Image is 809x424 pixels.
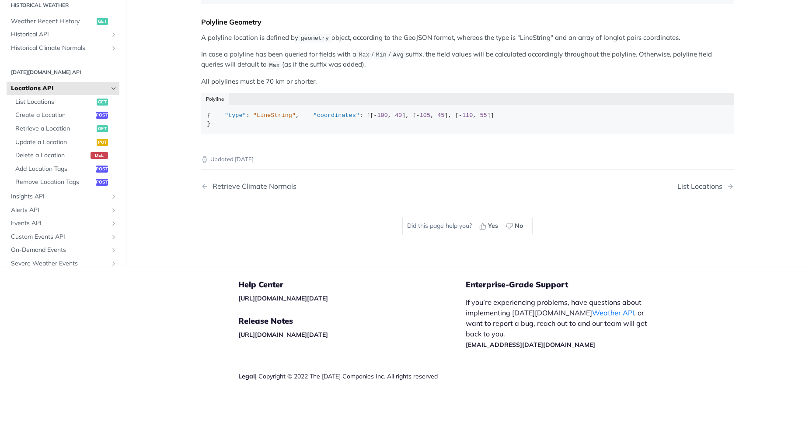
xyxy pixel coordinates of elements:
[110,193,117,200] button: Show subpages for Insights API
[7,204,119,217] a: Alerts APIShow subpages for Alerts API
[11,44,108,53] span: Historical Climate Normals
[7,28,119,41] a: Historical APIShow subpages for Historical API
[677,182,734,191] a: Next Page: List Locations
[7,230,119,244] a: Custom Events APIShow subpages for Custom Events API
[466,297,656,350] p: If you’re experiencing problems, have questions about implementing [DATE][DOMAIN_NAME] , or want ...
[402,217,533,235] div: Did this page help you?
[416,112,420,119] span: -
[11,109,119,122] a: Create a Locationpost
[11,259,108,268] span: Severe Weather Events
[11,136,119,149] a: Update a Locationput
[97,139,108,146] span: put
[11,30,108,39] span: Historical API
[7,257,119,270] a: Severe Weather EventsShow subpages for Severe Weather Events
[476,219,503,233] button: Yes
[201,77,734,87] p: All polylines must be 70 km or shorter.
[459,112,462,119] span: -
[96,179,108,186] span: post
[201,49,734,70] p: In case a polyline has been queried for fields with a / / suffix, the field values will be calcul...
[11,246,108,254] span: On-Demand Events
[11,192,108,201] span: Insights API
[238,372,466,381] div: | Copyright © 2022 The [DATE] Companies Inc. All rights reserved
[201,182,429,191] a: Previous Page: Retrieve Climate Normals
[208,182,296,191] div: Retrieve Climate Normals
[253,112,296,119] span: "LineString"
[96,166,108,173] span: post
[110,233,117,240] button: Show subpages for Custom Events API
[110,45,117,52] button: Show subpages for Historical Climate Normals
[7,42,119,55] a: Historical Climate NormalsShow subpages for Historical Climate Normals
[420,112,430,119] span: 105
[201,155,734,164] p: Updated [DATE]
[15,124,94,133] span: Retrieve a Location
[515,221,523,230] span: No
[11,176,119,189] a: Remove Location Tagspost
[97,18,108,25] span: get
[592,308,634,317] a: Weather API
[11,219,108,228] span: Events API
[393,52,404,58] span: Avg
[376,52,386,58] span: Min
[395,112,402,119] span: 40
[7,217,119,230] a: Events APIShow subpages for Events API
[11,206,108,215] span: Alerts API
[11,95,119,109] a: List Locationsget
[15,111,94,120] span: Create a Location
[15,151,88,160] span: Delete a Location
[201,173,734,199] nav: Pagination Controls
[314,112,359,119] span: "coordinates"
[15,98,94,106] span: List Locations
[238,372,255,380] a: Legal
[110,220,117,227] button: Show subpages for Events API
[11,17,94,26] span: Weather Recent History
[238,331,328,339] a: [URL][DOMAIN_NAME][DATE]
[373,112,377,119] span: -
[110,31,117,38] button: Show subpages for Historical API
[359,52,369,58] span: Max
[238,316,466,326] h5: Release Notes
[7,190,119,203] a: Insights APIShow subpages for Insights API
[480,112,487,119] span: 55
[677,182,727,191] div: List Locations
[201,33,734,43] p: A polyline location is defined by object, according to the GeoJSON format, whereas the type is "L...
[7,1,119,9] h2: Historical Weather
[110,85,117,92] button: Hide subpages for Locations API
[201,18,734,26] div: Polyline Geometry
[503,219,528,233] button: No
[11,233,108,241] span: Custom Events API
[110,260,117,267] button: Show subpages for Severe Weather Events
[7,244,119,257] a: On-Demand EventsShow subpages for On-Demand Events
[207,111,728,128] div: { : , : [[ , ], [ , ], [ , ]] }
[15,178,94,187] span: Remove Location Tags
[466,279,670,290] h5: Enterprise-Grade Support
[110,207,117,214] button: Show subpages for Alerts API
[238,294,328,302] a: [URL][DOMAIN_NAME][DATE]
[488,221,498,230] span: Yes
[11,122,119,135] a: Retrieve a Locationget
[15,165,94,173] span: Add Location Tags
[466,341,595,349] a: [EMAIL_ADDRESS][DATE][DOMAIN_NAME]
[7,15,119,28] a: Weather Recent Historyget
[462,112,473,119] span: 110
[7,82,119,95] a: Locations APIHide subpages for Locations API
[97,99,108,106] span: get
[11,163,119,176] a: Add Location Tagspost
[225,112,246,119] span: "type"
[97,125,108,132] span: get
[269,62,279,68] span: Max
[377,112,387,119] span: 100
[300,35,329,42] span: geometry
[437,112,444,119] span: 45
[11,84,108,93] span: Locations API
[110,247,117,254] button: Show subpages for On-Demand Events
[91,152,108,159] span: del
[11,149,119,162] a: Delete a Locationdel
[15,138,94,147] span: Update a Location
[7,68,119,76] h2: [DATE][DOMAIN_NAME] API
[96,112,108,119] span: post
[238,279,466,290] h5: Help Center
